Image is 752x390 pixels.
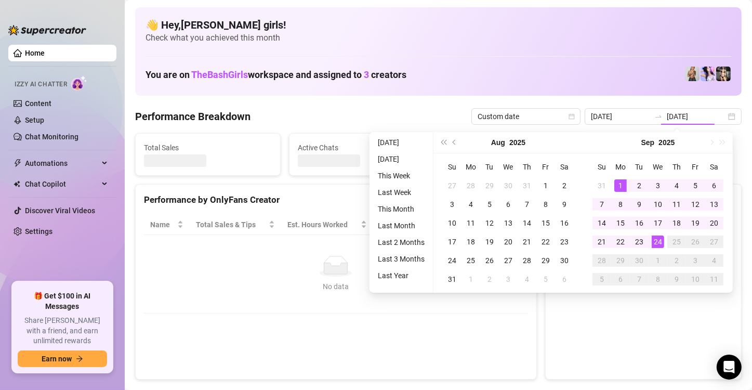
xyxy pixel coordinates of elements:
h1: You are on workspace and assigned to creators [146,69,406,81]
span: 🎁 Get $100 in AI Messages [18,291,107,311]
a: Settings [25,227,52,236]
span: Earn now [42,355,72,363]
img: Bonnie [716,67,731,81]
span: Active Chats [298,142,426,153]
span: thunderbolt [14,159,22,167]
h4: Performance Breakdown [135,109,250,124]
span: Name [150,219,175,230]
span: 3 [364,69,369,80]
th: Name [144,215,190,235]
span: Messages Sent [452,142,579,153]
a: Chat Monitoring [25,133,78,141]
span: arrow-right [76,355,83,362]
div: No data [154,281,518,292]
span: calendar [569,113,575,120]
img: Chat Copilot [14,180,20,188]
th: Chat Conversion [442,215,527,235]
span: Check what you achieved this month [146,32,731,44]
img: BernadetteTur [685,67,700,81]
img: AI Chatter [71,75,87,90]
h4: 👋 Hey, [PERSON_NAME] girls ! [146,18,731,32]
span: TheBashGirls [191,69,248,80]
span: Custom date [478,109,574,124]
span: to [654,112,663,121]
a: Discover Viral Videos [25,206,95,215]
span: Total Sales [144,142,272,153]
th: Total Sales & Tips [190,215,281,235]
div: Est. Hours Worked [287,219,359,230]
a: Content [25,99,51,108]
span: Chat Conversion [448,219,513,230]
span: Automations [25,155,99,172]
img: logo-BBDzfeDw.svg [8,25,86,35]
span: Chat Copilot [25,176,99,192]
input: End date [667,111,726,122]
span: Share [PERSON_NAME] with a friend, and earn unlimited rewards [18,316,107,346]
button: Earn nowarrow-right [18,350,107,367]
a: Home [25,49,45,57]
img: Ary [701,67,715,81]
div: Performance by OnlyFans Creator [144,193,528,207]
span: swap-right [654,112,663,121]
span: Total Sales & Tips [196,219,267,230]
div: Open Intercom Messenger [717,355,742,380]
input: Start date [591,111,650,122]
span: Sales / Hour [379,219,428,230]
th: Sales / Hour [373,215,443,235]
a: Setup [25,116,44,124]
div: Sales by OnlyFans Creator [554,193,733,207]
span: Izzy AI Chatter [15,80,67,89]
